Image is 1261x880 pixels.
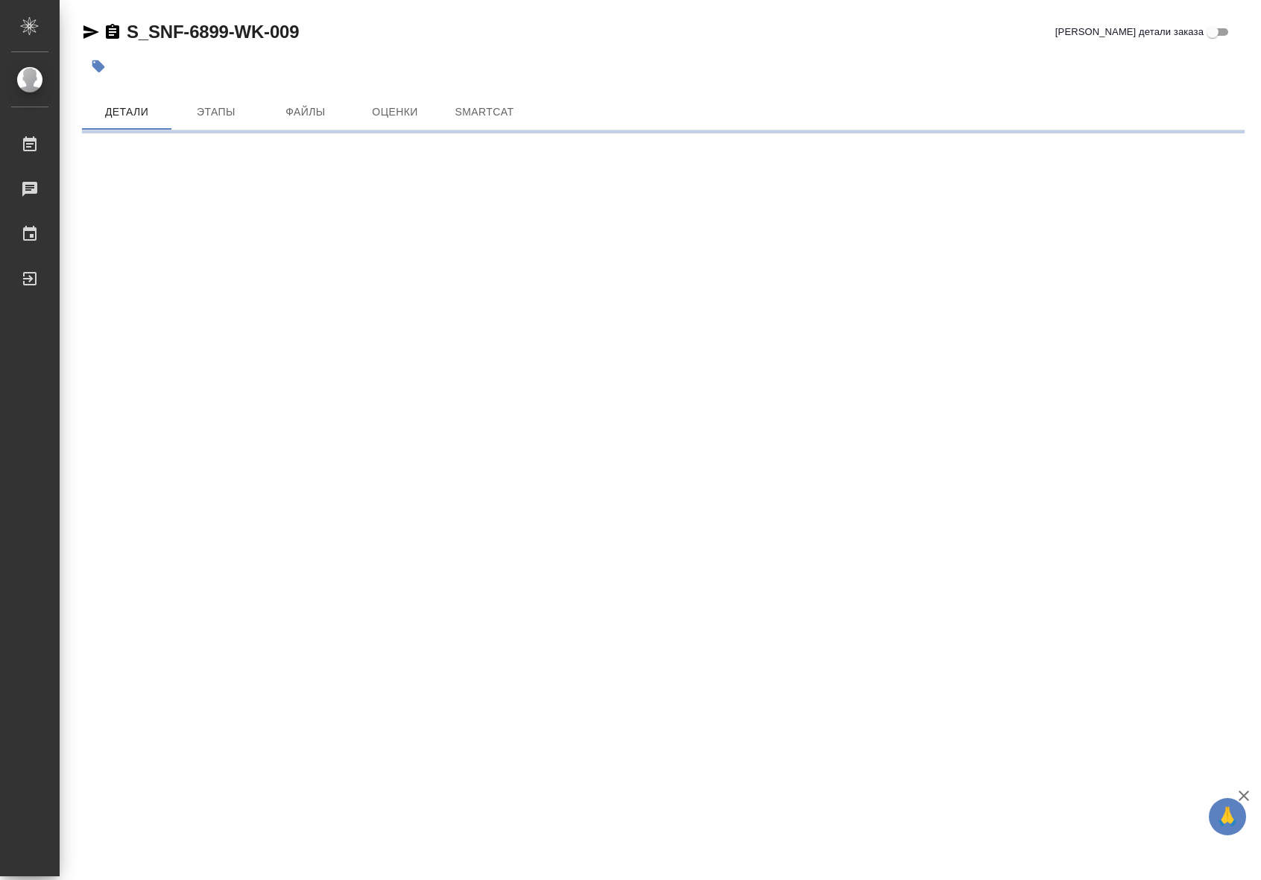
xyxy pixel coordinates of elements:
button: Скопировать ссылку для ЯМессенджера [82,23,100,41]
span: [PERSON_NAME] детали заказа [1055,25,1204,39]
span: 🙏 [1215,801,1240,832]
button: Скопировать ссылку [104,23,121,41]
span: Оценки [359,103,431,121]
span: Файлы [270,103,341,121]
button: 🙏 [1209,798,1246,835]
a: S_SNF-6899-WK-009 [127,22,299,42]
button: Добавить тэг [82,50,115,83]
span: Детали [91,103,162,121]
span: SmartCat [449,103,520,121]
span: Этапы [180,103,252,121]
